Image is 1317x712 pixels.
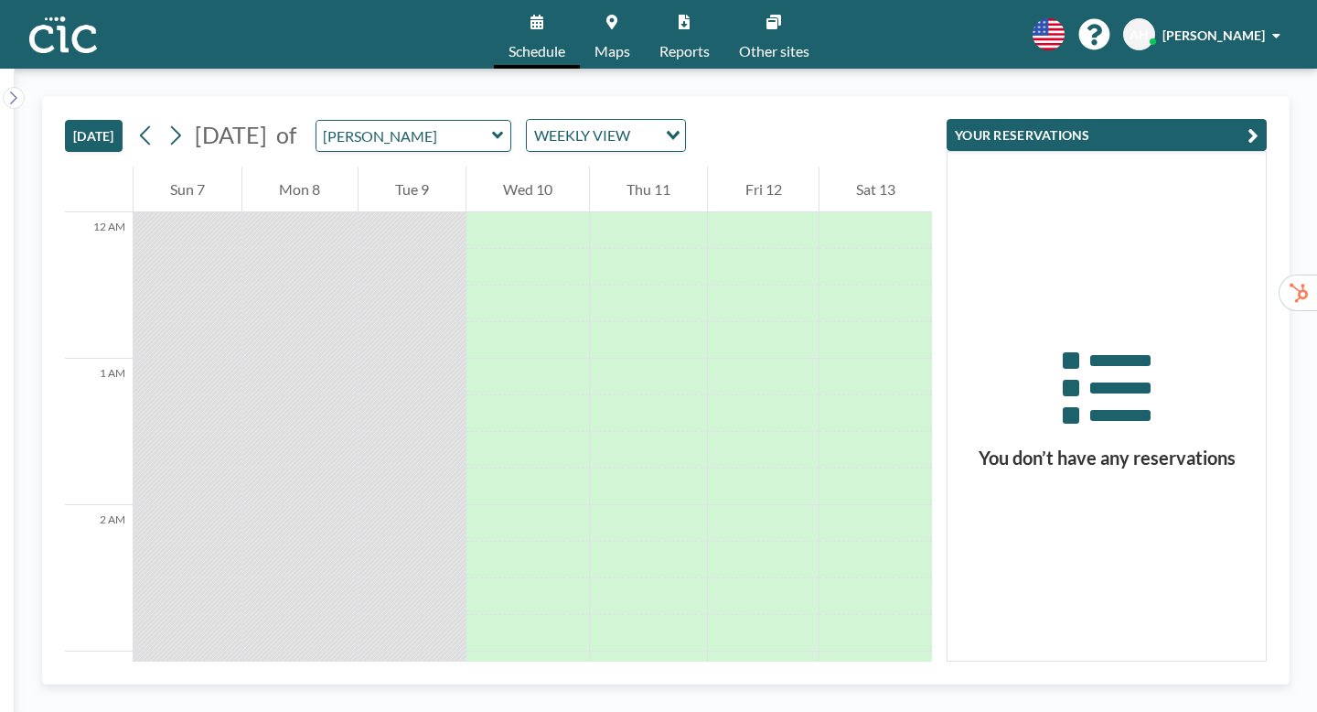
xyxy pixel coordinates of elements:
button: [DATE] [65,120,123,152]
div: 2 AM [65,505,133,652]
div: Tue 9 [359,167,466,212]
h3: You don’t have any reservations [948,447,1266,469]
div: Wed 10 [466,167,589,212]
input: Search for option [636,124,655,147]
span: AH [1130,27,1149,43]
span: Other sites [739,44,809,59]
span: Maps [594,44,630,59]
div: Thu 11 [590,167,707,212]
div: 12 AM [65,212,133,359]
span: Schedule [509,44,565,59]
span: [DATE] [195,121,267,148]
span: [PERSON_NAME] [1162,27,1265,43]
span: Reports [659,44,710,59]
div: Mon 8 [242,167,357,212]
div: 1 AM [65,359,133,505]
div: Sun 7 [134,167,241,212]
span: of [276,121,296,149]
button: YOUR RESERVATIONS [947,119,1267,151]
input: Yuki [316,121,492,151]
span: WEEKLY VIEW [530,124,634,147]
div: Search for option [527,120,685,151]
div: Sat 13 [819,167,932,212]
div: Fri 12 [708,167,818,212]
img: organization-logo [29,16,97,53]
